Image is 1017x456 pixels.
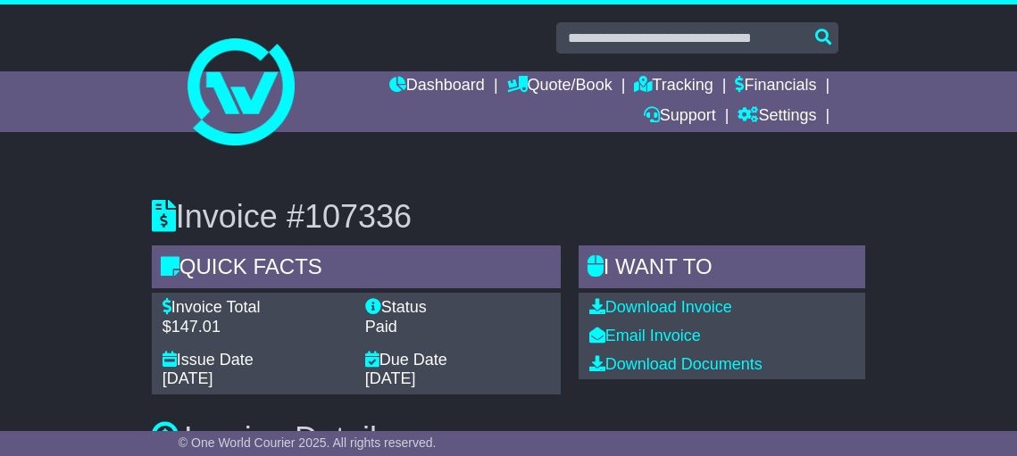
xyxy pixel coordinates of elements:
[634,71,713,102] a: Tracking
[365,369,550,389] div: [DATE]
[152,245,561,294] div: Quick Facts
[589,355,763,373] a: Download Documents
[589,298,732,316] a: Download Invoice
[163,298,347,318] div: Invoice Total
[152,199,865,235] h3: Invoice #107336
[365,298,550,318] div: Status
[579,245,865,294] div: I WANT to
[507,71,613,102] a: Quote/Book
[389,71,485,102] a: Dashboard
[644,102,716,132] a: Support
[163,351,347,370] div: Issue Date
[163,369,347,389] div: [DATE]
[365,318,550,337] div: Paid
[365,351,550,370] div: Due Date
[179,435,437,450] span: © One World Courier 2025. All rights reserved.
[163,318,347,337] div: $147.01
[735,71,816,102] a: Financials
[589,327,701,344] a: Email Invoice
[738,102,816,132] a: Settings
